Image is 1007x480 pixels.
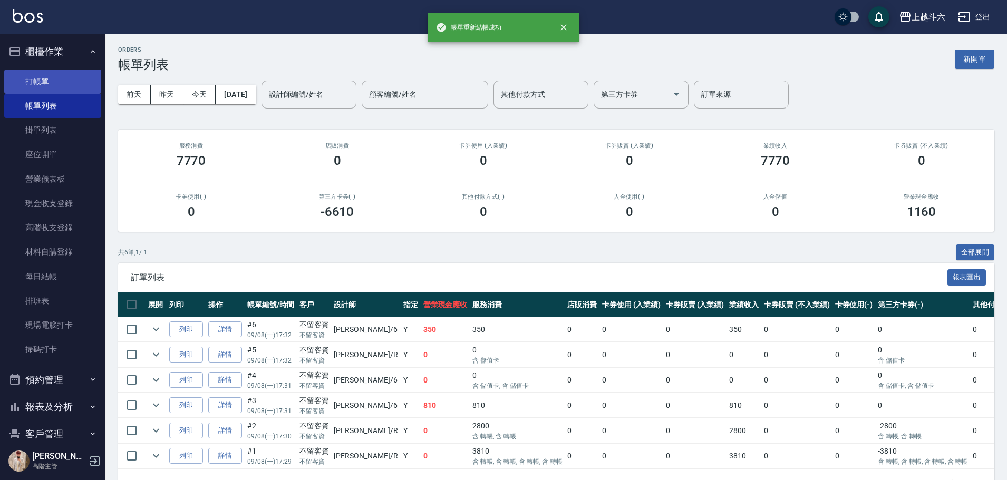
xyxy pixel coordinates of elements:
[247,381,294,390] p: 09/08 (一) 17:31
[875,444,970,468] td: -3810
[761,418,832,443] td: 0
[331,418,400,443] td: [PERSON_NAME] /R
[299,457,329,466] p: 不留客資
[4,366,101,394] button: 預約管理
[401,292,421,317] th: 指定
[146,292,167,317] th: 展開
[663,317,727,342] td: 0
[423,193,544,200] h2: 其他付款方式(-)
[470,317,565,342] td: 350
[245,444,297,468] td: #1
[188,204,195,219] h3: 0
[470,342,565,367] td: 0
[947,272,986,282] a: 報表匯出
[565,418,599,443] td: 0
[299,319,329,330] div: 不留客資
[565,317,599,342] td: 0
[875,317,970,342] td: 0
[565,393,599,418] td: 0
[715,193,836,200] h2: 入金儲值
[918,153,925,168] h3: 0
[334,153,341,168] h3: 0
[421,418,470,443] td: 0
[727,342,761,367] td: 0
[331,393,400,418] td: [PERSON_NAME] /6
[663,292,727,317] th: 卡券販賣 (入業績)
[169,423,203,439] button: 列印
[472,381,562,390] p: 含 儲值卡, 含 儲值卡
[663,418,727,443] td: 0
[4,240,101,264] a: 材料自購登錄
[148,347,164,363] button: expand row
[299,395,329,406] div: 不留客資
[247,406,294,416] p: 09/08 (一) 17:31
[208,372,242,388] a: 詳情
[4,215,101,240] a: 高階收支登錄
[206,292,245,317] th: 操作
[955,50,994,69] button: 新開單
[626,204,633,219] h3: 0
[148,372,164,388] button: expand row
[832,292,876,317] th: 卡券使用(-)
[148,321,164,337] button: expand row
[668,86,685,103] button: Open
[299,420,329,432] div: 不留客資
[875,393,970,418] td: 0
[4,420,101,448] button: 客戶管理
[4,167,101,191] a: 營業儀表板
[331,342,400,367] td: [PERSON_NAME] /R
[299,370,329,381] div: 不留客資
[148,448,164,464] button: expand row
[118,85,151,104] button: 前天
[727,292,761,317] th: 業績收入
[169,347,203,363] button: 列印
[895,6,950,28] button: 上越斗六
[4,337,101,361] a: 掃碼打卡
[955,54,994,64] a: 新開單
[216,85,256,104] button: [DATE]
[245,368,297,393] td: #4
[861,193,982,200] h2: 營業現金應收
[299,446,329,457] div: 不留客資
[472,457,562,466] p: 含 轉帳, 含 轉帳, 含 轉帳, 含 轉帳
[421,393,470,418] td: 810
[277,193,398,200] h2: 第三方卡券(-)
[875,342,970,367] td: 0
[4,265,101,289] a: 每日結帳
[247,356,294,365] p: 09/08 (一) 17:32
[4,70,101,94] a: 打帳單
[401,418,421,443] td: Y
[299,381,329,390] p: 不留客資
[861,142,982,149] h2: 卡券販賣 (不入業績)
[169,397,203,414] button: 列印
[183,85,216,104] button: 今天
[169,372,203,388] button: 列印
[947,269,986,286] button: 報表匯出
[297,292,332,317] th: 客戶
[4,38,101,65] button: 櫃檯作業
[245,342,297,367] td: #5
[299,345,329,356] div: 不留客資
[118,46,169,53] h2: ORDERS
[436,22,501,33] span: 帳單重新結帳成功
[480,204,487,219] h3: 0
[321,204,354,219] h3: -6610
[423,142,544,149] h2: 卡券使用 (入業績)
[299,432,329,441] p: 不留客資
[663,444,727,468] td: 0
[277,142,398,149] h2: 店販消費
[401,393,421,418] td: Y
[599,444,663,468] td: 0
[878,457,967,466] p: 含 轉帳, 含 轉帳, 含 轉帳, 含 轉帳
[832,317,876,342] td: 0
[954,7,994,27] button: 登出
[761,368,832,393] td: 0
[208,321,242,338] a: 詳情
[421,292,470,317] th: 營業現金應收
[599,342,663,367] td: 0
[151,85,183,104] button: 昨天
[663,368,727,393] td: 0
[4,142,101,166] a: 座位開單
[878,432,967,441] p: 含 轉帳, 含 轉帳
[868,6,889,27] button: save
